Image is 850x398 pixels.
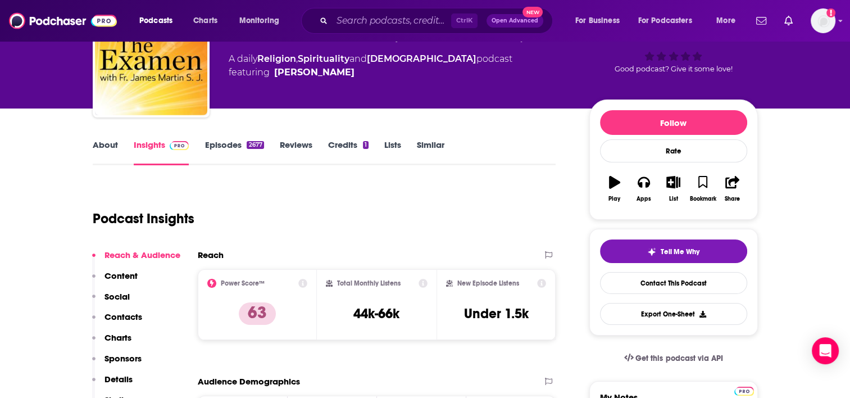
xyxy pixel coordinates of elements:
span: Tell Me Why [661,247,699,256]
svg: Add a profile image [826,8,835,17]
button: Show profile menu [811,8,835,33]
button: Contacts [92,311,142,332]
h2: Audience Demographics [198,376,300,387]
button: Sponsors [92,353,142,374]
button: open menu [631,12,708,30]
div: Bookmark [689,196,716,202]
button: Charts [92,332,131,353]
div: 1 [363,141,369,149]
h1: Podcast Insights [93,210,194,227]
a: Pro website [734,385,754,396]
a: About [93,139,118,165]
h2: New Episode Listens [457,279,519,287]
button: Play [600,169,629,209]
span: Logged in as carisahays [811,8,835,33]
div: List [669,196,678,202]
button: Details [92,374,133,395]
span: featuring [229,66,512,79]
a: Show notifications dropdown [780,11,797,30]
span: Monitoring [239,13,279,29]
div: Play [608,196,620,202]
a: Spirituality [298,53,349,64]
button: Follow [600,110,747,135]
button: Content [92,270,138,291]
img: The Examen with Fr. James Martin, SJ [95,3,207,115]
a: James Martin [274,66,354,79]
p: Details [104,374,133,385]
a: Charts [186,12,224,30]
span: Ctrl K [451,13,478,28]
div: A daily podcast [229,52,512,79]
p: 63 [239,302,276,325]
div: 63Good podcast? Give it some love! [589,11,758,80]
a: Lists [384,139,401,165]
span: Get this podcast via API [635,354,722,363]
a: InsightsPodchaser Pro [134,139,189,165]
a: Contact This Podcast [600,272,747,294]
div: Apps [637,196,651,202]
p: Contacts [104,311,142,322]
span: and [349,53,367,64]
p: Sponsors [104,353,142,364]
div: Open Intercom Messenger [812,337,839,364]
input: Search podcasts, credits, & more... [332,12,451,30]
div: Rate [600,139,747,162]
button: tell me why sparkleTell Me Why [600,239,747,263]
button: Bookmark [688,169,717,209]
button: Reach & Audience [92,250,180,270]
span: Podcasts [139,13,172,29]
a: [DEMOGRAPHIC_DATA] [367,53,476,64]
a: Reviews [280,139,312,165]
button: open menu [131,12,187,30]
span: , [296,53,298,64]
h2: Power Score™ [221,279,265,287]
button: List [658,169,688,209]
img: User Profile [811,8,835,33]
span: Good podcast? Give it some love! [615,65,733,73]
button: Social [92,291,130,312]
img: tell me why sparkle [647,247,656,256]
h3: Under 1.5k [464,305,529,322]
button: Apps [629,169,658,209]
span: Charts [193,13,217,29]
img: Podchaser Pro [734,387,754,396]
span: For Podcasters [638,13,692,29]
button: Open AdvancedNew [487,14,543,28]
button: Share [717,169,747,209]
button: Export One-Sheet [600,303,747,325]
a: Similar [417,139,444,165]
div: 2677 [247,141,263,149]
a: Show notifications dropdown [752,11,771,30]
span: More [716,13,735,29]
button: open menu [567,12,634,30]
img: Podchaser Pro [170,141,189,150]
p: Content [104,270,138,281]
span: Open Advanced [492,18,538,24]
span: For Business [575,13,620,29]
div: Share [725,196,740,202]
div: Search podcasts, credits, & more... [312,8,563,34]
h3: 44k-66k [353,305,399,322]
a: Religion [257,53,296,64]
a: Episodes2677 [204,139,263,165]
button: open menu [231,12,294,30]
p: Charts [104,332,131,343]
h2: Reach [198,250,224,260]
img: Podchaser - Follow, Share and Rate Podcasts [9,10,117,31]
p: Reach & Audience [104,250,180,260]
a: Get this podcast via API [615,345,732,372]
button: open menu [708,12,749,30]
h2: Total Monthly Listens [337,279,401,287]
a: Credits1 [328,139,369,165]
span: New [522,7,543,17]
p: Social [104,291,130,302]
